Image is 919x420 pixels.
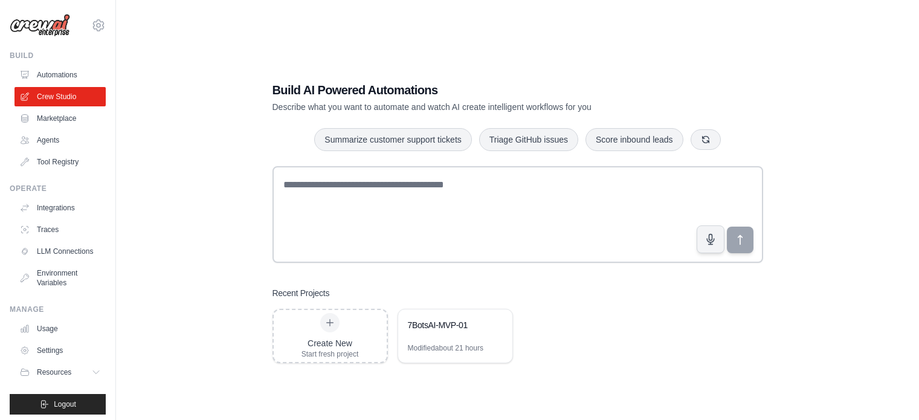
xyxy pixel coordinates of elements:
button: Resources [15,363,106,382]
button: Summarize customer support tickets [314,128,471,151]
a: Agents [15,131,106,150]
a: Automations [15,65,106,85]
p: Describe what you want to automate and watch AI create intelligent workflows for you [272,101,679,113]
button: Click to speak your automation idea [697,225,724,253]
a: Integrations [15,198,106,218]
div: Build [10,51,106,60]
button: Get new suggestions [691,129,721,150]
h1: Build AI Powered Automations [272,82,679,99]
a: Crew Studio [15,87,106,106]
a: Marketplace [15,109,106,128]
button: Score inbound leads [585,128,683,151]
a: LLM Connections [15,242,106,261]
img: Logo [10,14,70,37]
div: Start fresh project [301,349,359,359]
a: Settings [15,341,106,360]
div: Create New [301,337,359,349]
a: Tool Registry [15,152,106,172]
div: Operate [10,184,106,193]
div: 7BotsAI-MVP-01 [408,319,491,331]
div: Manage [10,305,106,314]
button: Triage GitHub issues [479,128,578,151]
h3: Recent Projects [272,287,330,299]
a: Usage [15,319,106,338]
span: Logout [54,399,76,409]
a: Environment Variables [15,263,106,292]
button: Logout [10,394,106,415]
div: Modified about 21 hours [408,343,483,353]
a: Traces [15,220,106,239]
span: Resources [37,367,71,377]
